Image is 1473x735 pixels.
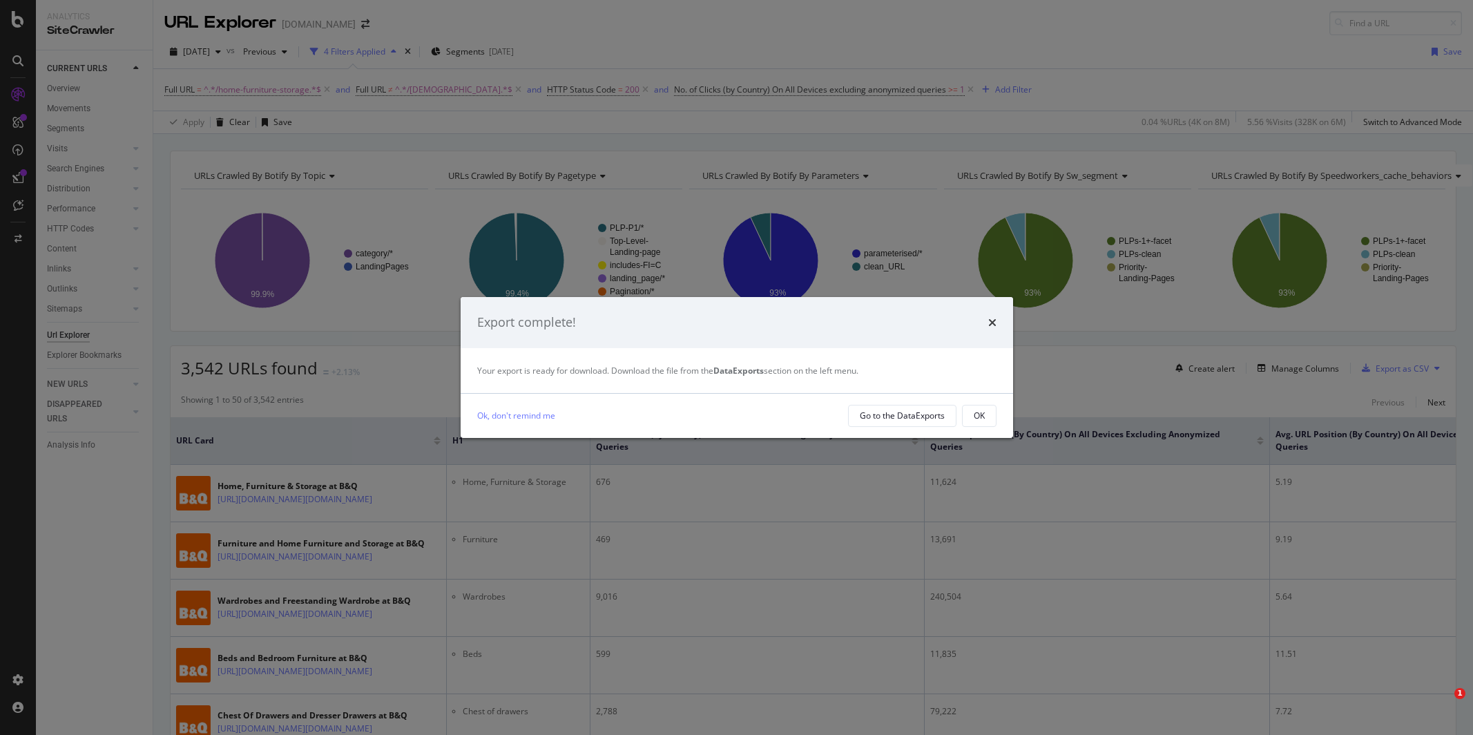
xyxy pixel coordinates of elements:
[477,314,576,332] div: Export complete!
[848,405,956,427] button: Go to the DataExports
[461,297,1013,438] div: modal
[477,408,555,423] a: Ok, don't remind me
[1454,688,1465,699] span: 1
[962,405,997,427] button: OK
[713,365,858,376] span: section on the left menu.
[477,365,997,376] div: Your export is ready for download. Download the file from the
[1426,688,1459,721] iframe: Intercom live chat
[713,365,764,376] strong: DataExports
[860,410,945,421] div: Go to the DataExports
[988,314,997,332] div: times
[974,410,985,421] div: OK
